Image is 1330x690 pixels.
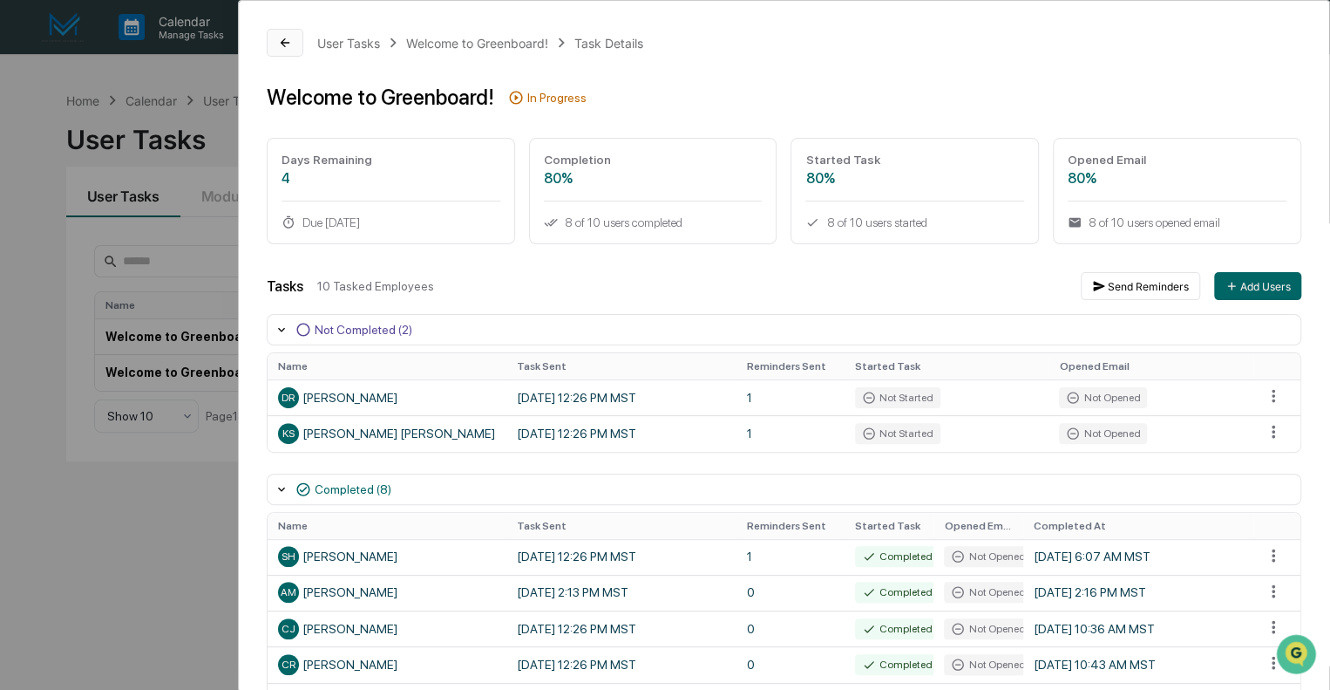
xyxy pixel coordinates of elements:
th: Task Sent [506,353,736,379]
th: Name [268,353,506,379]
div: Due [DATE] [282,215,500,229]
span: KS [282,427,295,440]
div: [PERSON_NAME] [278,618,496,639]
div: Welcome to Greenboard! [406,36,548,51]
th: Started Task [845,513,934,539]
span: Preclearance [35,220,112,237]
a: 🗄️Attestations [119,213,223,244]
div: Not Opened [1059,387,1147,408]
span: Attestations [144,220,216,237]
td: 0 [736,575,845,611]
td: [DATE] 10:43 AM MST [1023,646,1253,682]
th: Reminders Sent [736,513,845,539]
th: Started Task [845,353,1049,379]
div: 🔎 [17,255,31,269]
button: Add Users [1214,272,1301,300]
th: Name [268,513,506,539]
div: 80% [1068,170,1286,187]
div: 80% [544,170,763,187]
button: Send Reminders [1081,272,1200,300]
th: Reminders Sent [736,353,845,379]
div: 8 of 10 users completed [544,215,763,229]
div: Tasks [267,278,303,295]
span: Data Lookup [35,253,110,270]
td: [DATE] 2:13 PM MST [506,575,736,611]
div: Not Opened [944,618,1032,639]
td: [DATE] 12:26 PM MST [506,539,736,575]
img: 1746055101610-c473b297-6a78-478c-a979-82029cc54cd1 [17,133,49,165]
th: Completed At [1023,513,1253,539]
td: 1 [736,539,845,575]
td: [DATE] 12:26 PM MST [506,415,736,451]
div: Task Details [574,36,643,51]
div: Started Task [805,153,1024,167]
div: Completed (8) [315,482,391,496]
div: 4 [282,170,500,187]
div: Opened Email [1068,153,1286,167]
span: DR [282,392,295,404]
a: Powered byPylon [123,295,211,309]
span: Pylon [173,296,211,309]
div: [PERSON_NAME] [278,546,496,567]
div: 8 of 10 users started [805,215,1024,229]
div: User Tasks [317,36,380,51]
div: Completed [855,546,940,567]
div: Completed [855,654,940,675]
a: 🖐️Preclearance [10,213,119,244]
div: [PERSON_NAME] [278,387,496,408]
td: 0 [736,611,845,646]
span: AM [281,586,296,598]
div: 8 of 10 users opened email [1068,215,1286,229]
td: [DATE] 12:26 PM MST [506,611,736,646]
div: Not Started [855,423,940,444]
div: Not Opened [944,654,1032,675]
span: CR [282,659,295,671]
a: 🔎Data Lookup [10,246,117,277]
div: Start new chat [59,133,286,151]
div: 80% [805,170,1024,187]
div: Not Started [855,387,940,408]
div: In Progress [527,91,587,105]
div: 10 Tasked Employees [317,279,1067,293]
th: Task Sent [506,513,736,539]
td: 0 [736,646,845,682]
td: [DATE] 6:07 AM MST [1023,539,1253,575]
div: [PERSON_NAME] [278,582,496,603]
div: Completed [855,582,940,603]
div: Welcome to Greenboard! [267,85,494,110]
span: CJ [282,623,295,635]
td: [DATE] 2:16 PM MST [1023,575,1253,611]
div: 🗄️ [126,222,140,236]
div: Completion [544,153,763,167]
td: [DATE] 10:36 AM MST [1023,611,1253,646]
div: Not Opened [944,582,1032,603]
div: Not Completed (2) [315,323,412,337]
div: Not Opened [944,546,1032,567]
div: Completed [855,618,940,639]
button: Start new chat [296,139,317,160]
div: We're available if you need us! [59,151,221,165]
td: [DATE] 12:26 PM MST [506,646,736,682]
th: Opened Email [933,513,1023,539]
div: Not Opened [1059,423,1147,444]
div: Days Remaining [282,153,500,167]
td: 1 [736,379,845,415]
td: 1 [736,415,845,451]
th: Opened Email [1048,353,1253,379]
td: [DATE] 12:26 PM MST [506,379,736,415]
span: SH [282,550,295,563]
div: [PERSON_NAME] [PERSON_NAME] [278,423,496,444]
p: How can we help? [17,37,317,65]
iframe: Open customer support [1274,632,1321,680]
div: 🖐️ [17,222,31,236]
div: [PERSON_NAME] [278,654,496,675]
